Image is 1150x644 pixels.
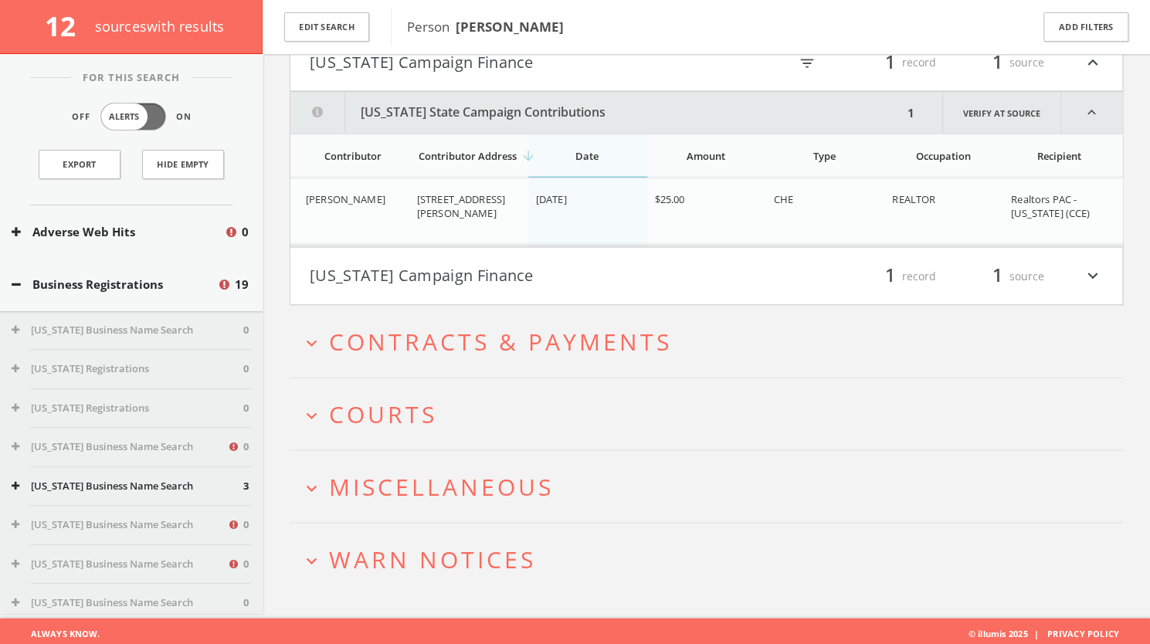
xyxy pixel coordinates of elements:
[301,478,322,499] i: expand_more
[12,223,224,241] button: Adverse Web Hits
[306,149,400,163] div: Contributor
[329,544,536,575] span: WARN Notices
[903,92,919,134] div: 1
[301,402,1123,427] button: expand_moreCourts
[12,439,227,455] button: [US_STATE] Business Name Search
[12,401,243,416] button: [US_STATE] Registrations
[95,17,225,36] span: source s with results
[243,479,249,494] span: 3
[1043,12,1128,42] button: Add Filters
[310,49,707,76] button: [US_STATE] Campaign Finance
[1083,263,1103,290] i: expand_more
[1011,192,1090,220] span: Realtors PAC - [US_STATE] (CCE)
[243,595,249,611] span: 0
[773,149,875,163] div: Type
[12,595,243,611] button: [US_STATE] Business Name Search
[407,18,564,36] span: Person
[45,8,89,44] span: 12
[878,49,902,76] span: 1
[301,329,1123,354] button: expand_moreContracts & Payments
[985,49,1009,76] span: 1
[243,557,249,572] span: 0
[12,276,217,293] button: Business Registrations
[329,471,554,503] span: Miscellaneous
[521,148,536,164] i: arrow_downward
[417,149,519,163] div: Contributor Address
[301,551,322,571] i: expand_more
[1011,149,1107,163] div: Recipient
[176,110,192,124] span: On
[12,557,227,572] button: [US_STATE] Business Name Search
[1027,628,1044,639] span: |
[536,192,567,206] span: [DATE]
[942,92,1061,134] a: Verify at source
[310,263,707,290] button: [US_STATE] Campaign Finance
[290,92,903,134] button: [US_STATE] State Campaign Contributions
[12,323,243,338] button: [US_STATE] Business Name Search
[952,263,1044,290] div: source
[284,12,369,42] button: Edit Search
[71,70,192,86] span: For This Search
[417,192,505,220] span: [STREET_ADDRESS][PERSON_NAME]
[1061,92,1122,134] i: expand_less
[243,361,249,377] span: 0
[242,223,249,241] span: 0
[243,401,249,416] span: 0
[952,49,1044,76] div: source
[655,149,757,163] div: Amount
[301,405,322,426] i: expand_more
[843,49,936,76] div: record
[301,547,1123,572] button: expand_moreWARN Notices
[306,192,385,206] span: [PERSON_NAME]
[878,263,902,290] span: 1
[1047,628,1119,639] a: Privacy Policy
[456,18,564,36] b: [PERSON_NAME]
[243,439,249,455] span: 0
[985,263,1009,290] span: 1
[799,55,816,72] i: filter_list
[243,323,249,338] span: 0
[301,333,322,354] i: expand_more
[329,326,672,358] span: Contracts & Payments
[892,192,935,206] span: REALTOR
[12,361,243,377] button: [US_STATE] Registrations
[892,149,994,163] div: Occupation
[142,150,224,179] button: Hide Empty
[655,192,685,206] span: $25.00
[329,398,437,430] span: Courts
[536,149,638,163] div: Date
[12,479,243,494] button: [US_STATE] Business Name Search
[235,276,249,293] span: 19
[12,517,227,533] button: [US_STATE] Business Name Search
[243,517,249,533] span: 0
[72,110,90,124] span: Off
[1083,49,1103,76] i: expand_less
[773,192,792,206] span: CHE
[39,150,120,179] a: Export
[290,178,1122,247] div: grid
[843,263,936,290] div: record
[301,474,1123,500] button: expand_moreMiscellaneous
